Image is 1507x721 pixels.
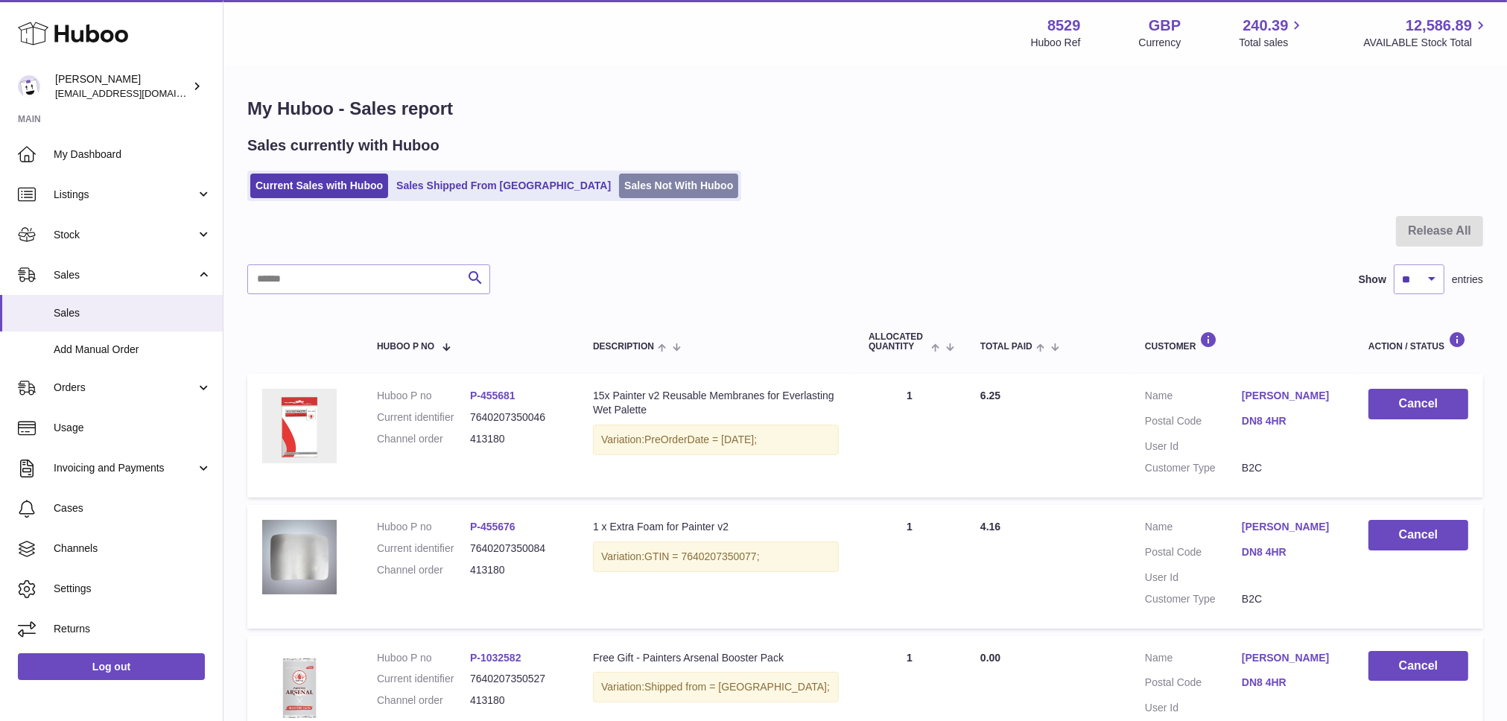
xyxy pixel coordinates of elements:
[854,505,965,629] td: 1
[54,268,196,282] span: Sales
[1368,389,1468,419] button: Cancel
[377,410,470,425] dt: Current identifier
[1242,545,1339,559] a: DN8 4HR
[1145,676,1242,693] dt: Postal Code
[54,306,212,320] span: Sales
[1368,520,1468,550] button: Cancel
[1145,389,1242,407] dt: Name
[470,410,563,425] dd: 7640207350046
[1406,16,1472,36] span: 12,586.89
[377,432,470,446] dt: Channel order
[54,228,196,242] span: Stock
[593,672,839,702] div: Variation:
[262,520,337,594] img: everlasting-wet-palette-hydration-foam.jpg
[470,563,563,577] dd: 413180
[1145,701,1242,715] dt: User Id
[593,651,839,665] div: Free Gift - Painters Arsenal Booster Pack
[470,672,563,686] dd: 7640207350527
[593,425,839,455] div: Variation:
[54,147,212,162] span: My Dashboard
[980,342,1032,352] span: Total paid
[1145,520,1242,538] dt: Name
[1363,36,1489,50] span: AVAILABLE Stock Total
[377,563,470,577] dt: Channel order
[619,174,738,198] a: Sales Not With Huboo
[1145,592,1242,606] dt: Customer Type
[377,541,470,556] dt: Current identifier
[262,389,337,463] img: membrane-painter-2-1.jpg
[18,75,40,98] img: admin@redgrass.ch
[869,332,927,352] span: ALLOCATED Quantity
[1047,16,1081,36] strong: 8529
[854,374,965,498] td: 1
[54,343,212,357] span: Add Manual Order
[1145,439,1242,454] dt: User Id
[593,342,654,352] span: Description
[1242,592,1339,606] dd: B2C
[593,520,839,534] div: 1 x Extra Foam for Painter v2
[377,389,470,403] dt: Huboo P no
[1031,36,1081,50] div: Huboo Ref
[1242,520,1339,534] a: [PERSON_NAME]
[593,541,839,572] div: Variation:
[1145,571,1242,585] dt: User Id
[1145,651,1242,669] dt: Name
[1359,273,1386,287] label: Show
[1139,36,1181,50] div: Currency
[54,421,212,435] span: Usage
[54,501,212,515] span: Cases
[1239,16,1305,50] a: 240.39 Total sales
[54,381,196,395] span: Orders
[644,433,757,445] span: PreOrderDate = [DATE];
[54,541,212,556] span: Channels
[980,652,1000,664] span: 0.00
[644,681,830,693] span: Shipped from = [GEOGRAPHIC_DATA];
[1149,16,1181,36] strong: GBP
[55,72,189,101] div: [PERSON_NAME]
[1242,414,1339,428] a: DN8 4HR
[980,390,1000,401] span: 6.25
[377,342,434,352] span: Huboo P no
[55,87,219,99] span: [EMAIL_ADDRESS][DOMAIN_NAME]
[1363,16,1489,50] a: 12,586.89 AVAILABLE Stock Total
[377,672,470,686] dt: Current identifier
[470,390,515,401] a: P-455681
[470,541,563,556] dd: 7640207350084
[1145,414,1242,432] dt: Postal Code
[1242,676,1339,690] a: DN8 4HR
[247,136,440,156] h2: Sales currently with Huboo
[1242,461,1339,475] dd: B2C
[54,461,196,475] span: Invoicing and Payments
[18,653,205,680] a: Log out
[644,550,760,562] span: GTIN = 7640207350077;
[54,188,196,202] span: Listings
[250,174,388,198] a: Current Sales with Huboo
[1368,651,1468,682] button: Cancel
[1145,545,1242,563] dt: Postal Code
[470,652,521,664] a: P-1032582
[1145,331,1339,352] div: Customer
[1145,461,1242,475] dt: Customer Type
[54,582,212,596] span: Settings
[1242,389,1339,403] a: [PERSON_NAME]
[391,174,616,198] a: Sales Shipped From [GEOGRAPHIC_DATA]
[377,693,470,708] dt: Channel order
[247,97,1483,121] h1: My Huboo - Sales report
[1368,331,1468,352] div: Action / Status
[1239,36,1305,50] span: Total sales
[470,521,515,533] a: P-455676
[377,520,470,534] dt: Huboo P no
[593,389,839,417] div: 15x Painter v2 Reusable Membranes for Everlasting Wet Palette
[980,521,1000,533] span: 4.16
[1452,273,1483,287] span: entries
[54,622,212,636] span: Returns
[470,432,563,446] dd: 413180
[1243,16,1288,36] span: 240.39
[377,651,470,665] dt: Huboo P no
[1242,651,1339,665] a: [PERSON_NAME]
[470,693,563,708] dd: 413180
